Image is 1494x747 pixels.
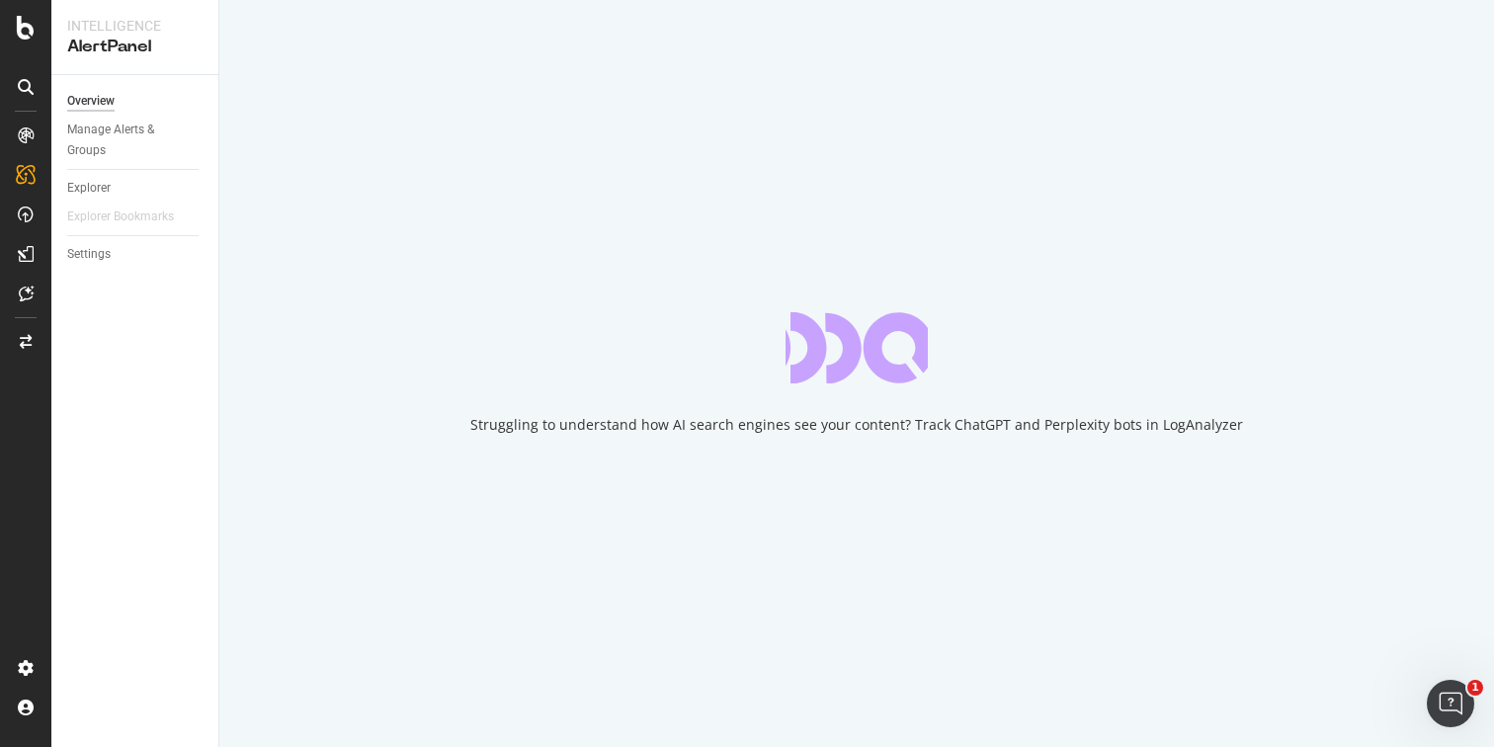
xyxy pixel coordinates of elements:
a: Manage Alerts & Groups [67,120,205,161]
div: Manage Alerts & Groups [67,120,186,161]
iframe: Intercom live chat [1427,680,1474,727]
a: Explorer [67,178,205,199]
div: Explorer [67,178,111,199]
a: Explorer Bookmarks [67,207,194,227]
a: Settings [67,244,205,265]
a: Overview [67,91,205,112]
div: Settings [67,244,111,265]
div: Intelligence [67,16,203,36]
div: Overview [67,91,115,112]
div: animation [786,312,928,383]
span: 1 [1467,680,1483,696]
div: AlertPanel [67,36,203,58]
div: Explorer Bookmarks [67,207,174,227]
div: Struggling to understand how AI search engines see your content? Track ChatGPT and Perplexity bot... [470,415,1243,435]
